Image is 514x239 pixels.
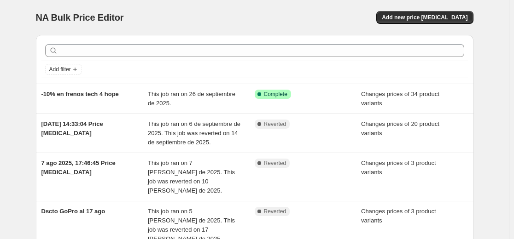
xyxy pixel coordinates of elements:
span: Changes prices of 3 product variants [361,159,436,176]
span: This job ran on 7 [PERSON_NAME] de 2025. This job was reverted on 10 [PERSON_NAME] de 2025. [148,159,235,194]
span: Add filter [49,66,71,73]
span: Dscto GoPro al 17 ago [41,208,105,215]
span: Changes prices of 34 product variants [361,91,439,107]
span: This job ran on 6 de septiembre de 2025. This job was reverted on 14 de septiembre de 2025. [148,120,240,146]
span: This job ran on 26 de septiembre de 2025. [148,91,235,107]
span: Reverted [264,120,286,128]
span: NA Bulk Price Editor [36,12,124,23]
span: 7 ago 2025, 17:46:45 Price [MEDICAL_DATA] [41,159,116,176]
button: Add new price [MEDICAL_DATA] [376,11,473,24]
span: -10% en frenos tech 4 hope [41,91,119,97]
span: Complete [264,91,287,98]
button: Add filter [45,64,82,75]
span: Reverted [264,208,286,215]
span: Changes prices of 3 product variants [361,208,436,224]
span: Reverted [264,159,286,167]
span: Changes prices of 20 product variants [361,120,439,137]
span: Add new price [MEDICAL_DATA] [382,14,467,21]
span: [DATE] 14:33:04 Price [MEDICAL_DATA] [41,120,103,137]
